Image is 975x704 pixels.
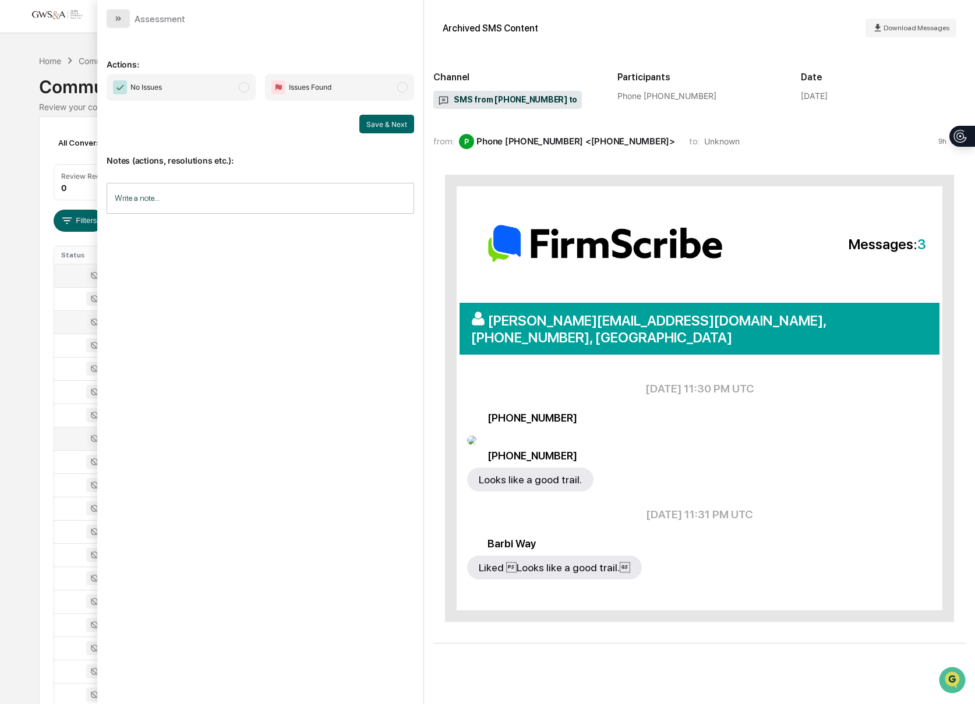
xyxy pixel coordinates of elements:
[467,556,642,579] div: Liked Looks like a good trail.
[467,412,698,430] div: [PHONE_NUMBER]
[107,45,414,69] p: Actions:
[917,236,926,253] span: 3
[433,136,454,147] span: from:
[7,142,80,163] a: 🖐️Preclearance
[130,82,162,93] span: No Issues
[61,183,66,193] div: 0
[135,13,185,24] div: Assessment
[40,101,152,110] div: We're offline, we'll be back soon
[704,136,740,146] span: Unknown
[82,197,141,206] a: Powered byPylon
[54,210,104,232] button: Filters
[467,537,698,556] div: Barbi Way
[12,89,33,110] img: 1746055101610-c473b297-6a78-478c-a979-82029cc54cd1
[467,436,476,445] img: 3485a293a690b58195950e9898218183
[473,211,737,275] img: logo-email.png
[271,80,285,94] img: Flag
[884,24,949,32] span: Download Messages
[116,197,141,206] span: Pylon
[84,148,94,157] div: 🗄️
[476,136,674,147] div: Phone [PHONE_NUMBER] <[PHONE_NUMBER]>
[39,102,936,112] div: Review your communication records across channels
[113,80,127,94] img: Checkmark
[28,9,84,20] img: logo
[801,91,828,101] div: [DATE]
[359,115,414,133] button: Save & Next
[460,303,939,355] div: [PERSON_NAME][EMAIL_ADDRESS][DOMAIN_NAME], [PHONE_NUMBER], [GEOGRAPHIC_DATA]
[79,56,173,66] div: Communications Archive
[471,312,488,326] img: user_icon.png
[467,367,932,410] td: [DATE] 11:30 PM UTC
[61,172,117,181] div: Review Required
[467,468,594,491] div: Looks like a good trail.
[467,450,698,468] div: [PHONE_NUMBER]
[801,72,966,83] h2: Date
[617,91,782,101] div: Phone [PHONE_NUMBER]
[12,24,212,43] p: How can we help?
[39,67,936,97] div: Communications Archive
[39,56,61,66] div: Home
[459,134,474,149] div: P
[12,148,21,157] div: 🖐️
[938,666,969,697] iframe: Open customer support
[866,19,956,37] button: Download Messages
[617,72,782,83] h2: Participants
[23,147,75,158] span: Preclearance
[467,493,932,536] td: [DATE] 11:31 PM UTC
[40,89,191,101] div: Start new chat
[96,147,144,158] span: Attestations
[23,169,73,181] span: Data Lookup
[12,170,21,179] div: 🔎
[438,94,577,106] span: SMS from [PHONE_NUMBER] to
[443,23,538,34] div: Archived SMS Content
[80,142,149,163] a: 🗄️Attestations
[54,246,122,264] th: Status
[107,141,414,165] p: Notes (actions, resolutions etc.):
[689,136,700,147] span: to:
[54,133,142,152] div: All Conversations
[198,93,212,107] button: Start new chat
[938,137,946,146] time: Sunday, October 12, 2025 at 9:00:21 PM
[289,82,331,93] span: Issues Found
[7,164,78,185] a: 🔎Data Lookup
[433,72,598,83] h2: Channel
[740,236,926,253] span: Messages:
